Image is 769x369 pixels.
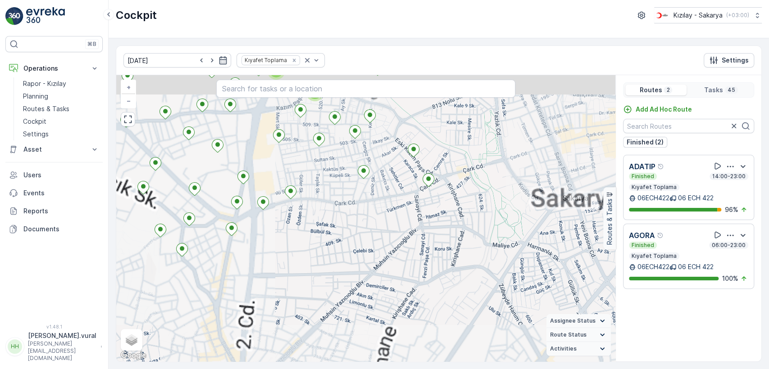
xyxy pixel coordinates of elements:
a: Planning [19,90,103,103]
p: ADATIP [629,161,655,172]
p: Documents [23,225,99,234]
p: Planning [23,92,48,101]
button: Kızılay - Sakarya(+03:00) [654,7,762,23]
input: dd/mm/yyyy [123,53,231,67]
p: Settings [23,130,49,139]
input: Search Routes [623,119,754,133]
p: Tasks [704,85,723,94]
p: 2 [665,86,670,94]
a: Events [5,184,103,202]
span: Assignee Status [550,317,596,324]
img: Google [118,350,148,361]
a: Cockpit [19,115,103,128]
p: 06 ECH 422 [678,262,714,271]
p: Rapor - Kızılay [23,79,66,88]
summary: Route Status [546,328,611,342]
p: Reports [23,207,99,216]
span: v 1.48.1 [5,324,103,329]
p: Operations [23,64,85,73]
div: Remove Kıyafet Toplama [289,57,299,64]
div: Help Tooltip Icon [657,163,664,170]
div: Help Tooltip Icon [657,232,664,239]
summary: Assignee Status [546,314,611,328]
div: 2 [306,83,324,101]
img: logo [5,7,23,25]
a: Routes & Tasks [19,103,103,115]
input: Search for tasks or a location [216,80,516,98]
p: Events [23,189,99,198]
p: Cockpit [116,8,157,22]
a: Add Ad Hoc Route [623,105,692,114]
p: 06:00-23:00 [711,242,746,249]
div: Kıyafet Toplama [242,56,288,64]
span: + [127,83,131,91]
p: [PERSON_NAME].vural [28,331,96,340]
button: Operations [5,59,103,77]
a: Open this area in Google Maps (opens a new window) [118,350,148,361]
p: AGORA [629,230,655,241]
button: Asset [5,140,103,158]
p: 100 % [722,274,738,283]
button: Settings [704,53,754,67]
p: Routes & Tasks [605,199,614,245]
p: Finished [631,242,655,249]
a: Users [5,166,103,184]
a: Zoom Out [122,94,135,108]
p: 14:00-23:00 [711,173,746,180]
p: Kıyafet Toplama [631,252,678,260]
p: 45 [727,86,736,94]
a: Documents [5,220,103,238]
a: Layers [122,330,141,350]
p: 06ECH422 [637,193,669,202]
span: Route Status [550,331,587,338]
a: Zoom In [122,81,135,94]
p: Settings [722,56,749,65]
button: HH[PERSON_NAME].vural[PERSON_NAME][EMAIL_ADDRESS][DOMAIN_NAME] [5,331,103,362]
p: Users [23,171,99,180]
p: Kıyafet Toplama [631,184,678,191]
p: Finished (2) [627,138,664,147]
a: Settings [19,128,103,140]
p: Asset [23,145,85,154]
p: [PERSON_NAME][EMAIL_ADDRESS][DOMAIN_NAME] [28,340,96,362]
p: Kızılay - Sakarya [673,11,723,20]
img: k%C4%B1z%C4%B1lay_DTAvauz.png [654,10,670,20]
div: HH [8,339,22,354]
p: Cockpit [23,117,46,126]
a: Rapor - Kızılay [19,77,103,90]
span: − [127,97,131,104]
button: Finished (2) [623,137,667,148]
img: logo_light-DOdMpM7g.png [26,7,65,25]
summary: Activities [546,342,611,356]
a: Reports [5,202,103,220]
p: ⌘B [87,40,96,48]
p: ( +03:00 ) [726,12,749,19]
span: Activities [550,345,577,352]
p: Add Ad Hoc Route [636,105,692,114]
p: Finished [631,173,655,180]
p: Routes [639,85,662,94]
p: 96 % [725,205,738,214]
p: 06 ECH 422 [678,193,714,202]
p: Routes & Tasks [23,104,69,113]
p: 06ECH422 [637,262,669,271]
